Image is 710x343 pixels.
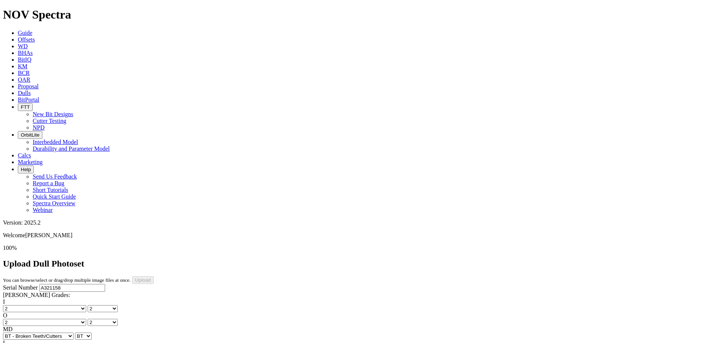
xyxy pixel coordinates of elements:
[3,277,131,283] small: You can browse/select or drag/drop multiple image files at once.
[33,207,53,213] a: Webinar
[3,8,707,22] h1: NOV Spectra
[3,245,17,251] span: 100%
[18,76,30,83] a: OAR
[33,200,75,206] a: Spectra Overview
[25,232,72,238] span: [PERSON_NAME]
[33,193,76,200] a: Quick Start Guide
[3,259,707,269] h2: Upload Dull Photoset
[18,166,34,173] button: Help
[33,111,73,117] a: New Bit Designs
[3,232,707,239] p: Welcome
[3,326,13,332] label: MD
[18,63,27,69] a: KM
[33,139,78,145] a: Interbedded Model
[132,276,154,284] input: Upload
[18,70,30,76] a: BCR
[18,90,31,96] a: Dulls
[3,219,707,226] div: Version: 2025.2
[18,103,33,111] button: FTT
[18,30,32,36] a: Guide
[33,124,45,131] a: NPD
[18,97,39,103] a: BitPortal
[21,104,30,110] span: FTT
[18,152,31,159] a: Calcs
[33,146,110,152] a: Durability and Parameter Model
[33,180,64,186] a: Report a Bug
[21,167,31,172] span: Help
[21,132,39,138] span: OrbitLite
[18,159,43,165] a: Marketing
[33,118,66,124] a: Cutter Testing
[33,173,77,180] a: Send Us Feedback
[18,43,28,49] a: WD
[3,298,5,305] label: I
[18,36,35,43] a: Offsets
[18,131,42,139] button: OrbitLite
[18,50,33,56] a: BHAs
[3,292,707,298] div: [PERSON_NAME] Grades:
[18,56,31,63] a: BitIQ
[3,312,7,318] label: O
[33,187,68,193] a: Short Tutorials
[18,83,39,89] a: Proposal
[3,284,38,291] label: Serial Number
